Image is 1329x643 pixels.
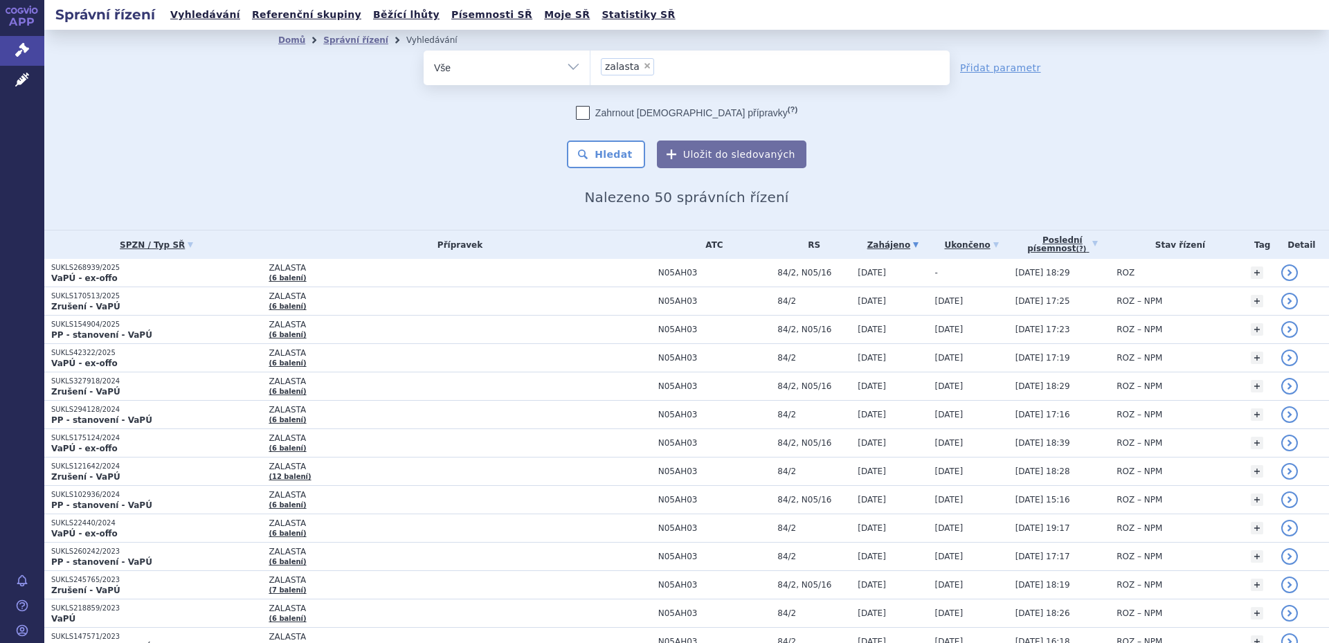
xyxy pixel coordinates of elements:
a: detail [1281,293,1298,309]
span: ZALASTA [269,604,615,613]
p: SUKLS121642/2024 [51,462,262,471]
a: (6 balení) [269,501,306,509]
a: Běžící lhůty [369,6,444,24]
p: SUKLS218859/2023 [51,604,262,613]
a: (6 balení) [269,388,306,395]
span: ROZ – NPM [1116,296,1162,306]
p: SUKLS327918/2024 [51,377,262,386]
span: [DATE] [858,438,886,448]
span: 84/2 [777,467,851,476]
li: Vyhledávání [406,30,476,51]
th: ATC [651,230,771,259]
span: [DATE] 18:26 [1015,608,1070,618]
span: [DATE] [935,608,964,618]
p: SUKLS268939/2025 [51,263,262,273]
a: Moje SŘ [540,6,594,24]
span: ZALASTA [269,263,615,273]
span: Nalezeno 50 správních řízení [584,189,788,206]
a: + [1251,493,1263,506]
span: N05AH03 [658,523,771,533]
span: [DATE] 15:16 [1015,495,1070,505]
strong: VaPÚ - ex-offo [51,359,118,368]
span: ZALASTA [269,405,615,415]
a: (6 balení) [269,444,306,452]
span: 84/2, N05/16 [777,325,851,334]
strong: PP - stanovení - VaPÚ [51,415,152,425]
span: [DATE] [935,325,964,334]
p: SUKLS22440/2024 [51,518,262,528]
span: 84/2 [777,552,851,561]
span: ZALASTA [269,348,615,358]
a: + [1251,550,1263,563]
abbr: (?) [788,105,797,114]
span: ZALASTA [269,632,615,642]
a: Poslednípísemnost(?) [1015,230,1110,259]
span: 84/2, N05/16 [777,268,851,278]
span: 84/2 [777,296,851,306]
strong: Zrušení - VaPÚ [51,302,120,311]
span: ZALASTA [269,320,615,329]
span: ROZ – NPM [1116,523,1162,533]
p: SUKLS294128/2024 [51,405,262,415]
span: N05AH03 [658,467,771,476]
span: ZALASTA [269,518,615,528]
a: (6 balení) [269,331,306,338]
span: N05AH03 [658,580,771,590]
p: SUKLS102936/2024 [51,490,262,500]
a: detail [1281,520,1298,536]
span: [DATE] 17:25 [1015,296,1070,306]
span: [DATE] 17:23 [1015,325,1070,334]
span: 84/2, N05/16 [777,438,851,448]
span: [DATE] 18:28 [1015,467,1070,476]
a: + [1251,465,1263,478]
span: N05AH03 [658,608,771,618]
a: Domů [278,35,305,45]
p: SUKLS175124/2024 [51,433,262,443]
span: [DATE] [935,353,964,363]
span: 84/2, N05/16 [777,495,851,505]
strong: PP - stanovení - VaPÚ [51,330,152,340]
strong: VaPÚ - ex-offo [51,529,118,538]
button: Hledat [567,141,645,168]
a: (6 balení) [269,359,306,367]
a: detail [1281,378,1298,395]
strong: VaPÚ - ex-offo [51,444,118,453]
a: (6 balení) [269,529,306,537]
th: Tag [1244,230,1274,259]
th: Detail [1274,230,1329,259]
abbr: (?) [1076,245,1086,253]
span: 84/2 [777,410,851,419]
a: + [1251,579,1263,591]
p: SUKLS42322/2025 [51,348,262,358]
span: [DATE] 18:39 [1015,438,1070,448]
span: ZALASTA [269,433,615,443]
a: detail [1281,435,1298,451]
a: detail [1281,491,1298,508]
span: zalasta [605,62,640,71]
span: ROZ – NPM [1116,608,1162,618]
span: [DATE] [935,580,964,590]
span: 84/2 [777,353,851,363]
span: [DATE] [858,608,886,618]
span: [DATE] [858,467,886,476]
span: ZALASTA [269,547,615,556]
button: Uložit do sledovaných [657,141,806,168]
span: [DATE] [858,495,886,505]
span: [DATE] [935,552,964,561]
span: [DATE] [935,410,964,419]
span: N05AH03 [658,268,771,278]
a: Statistiky SŘ [597,6,679,24]
span: ZALASTA [269,575,615,585]
span: [DATE] [858,325,886,334]
span: [DATE] [935,438,964,448]
th: RS [770,230,851,259]
span: 84/2, N05/16 [777,381,851,391]
span: [DATE] 18:29 [1015,268,1070,278]
a: detail [1281,463,1298,480]
span: ZALASTA [269,462,615,471]
span: [DATE] 18:29 [1015,381,1070,391]
span: ROZ – NPM [1116,410,1162,419]
span: N05AH03 [658,325,771,334]
a: + [1251,380,1263,392]
a: + [1251,352,1263,364]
